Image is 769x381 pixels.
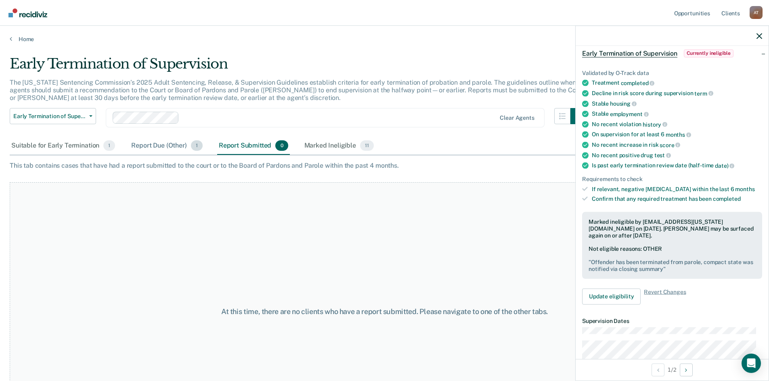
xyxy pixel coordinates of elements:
div: Treatment [592,79,762,87]
img: Recidiviz [8,8,47,17]
span: housing [610,100,637,107]
span: 11 [360,140,374,151]
div: Requirements to check [582,175,762,182]
span: date) [715,162,734,169]
div: 1 / 2 [576,359,769,380]
div: Is past early termination review date (half-time [592,162,762,169]
span: 1 [191,140,203,151]
span: test [654,152,671,158]
button: Previous Opportunity [652,363,664,376]
span: Revert Changes [644,288,686,304]
div: Report Submitted [217,137,290,155]
button: Profile dropdown button [750,6,763,19]
div: At this time, there are no clients who have a report submitted. Please navigate to one of the oth... [197,307,572,316]
span: Early Termination of Supervision [13,113,86,120]
div: Marked ineligible by [EMAIL_ADDRESS][US_STATE][DOMAIN_NAME] on [DATE]. [PERSON_NAME] may be surfa... [589,219,756,239]
div: Early Termination of Supervision [10,56,587,79]
div: No recent violation [592,121,762,128]
p: The [US_STATE] Sentencing Commission’s 2025 Adult Sentencing, Release, & Supervision Guidelines e... [10,79,584,102]
div: No recent increase in risk [592,141,762,148]
span: history [643,121,667,127]
span: employment [610,110,648,117]
div: If relevant, negative [MEDICAL_DATA] within the last 6 [592,185,762,192]
span: Early Termination of Supervision [582,49,677,57]
div: Validated by O-Track data [582,69,762,76]
span: months [735,185,754,192]
button: Next Opportunity [680,363,693,376]
pre: " Offender has been terminated from parole, compact state was notified via closing summary " [589,259,756,273]
span: completed [713,196,741,202]
span: score [660,142,680,148]
div: On supervision for at least 6 [592,131,762,138]
div: Clear agents [500,115,534,121]
span: Currently ineligible [684,49,733,57]
div: Suitable for Early Termination [10,137,117,155]
div: Early Termination of SupervisionCurrently ineligible [576,40,769,66]
div: Report Due (Other) [130,137,204,155]
button: Update eligibility [582,288,641,304]
div: Decline in risk score during supervision [592,90,762,97]
div: Stable [592,100,762,107]
div: Marked Ineligible [303,137,375,155]
div: Not eligible reasons: OTHER [589,246,756,272]
span: completed [621,80,655,86]
a: Home [10,35,759,43]
div: A T [750,6,763,19]
span: months [666,131,691,138]
dt: Supervision Dates [582,317,762,324]
span: 0 [275,140,288,151]
div: Open Intercom Messenger [742,354,761,373]
span: 1 [103,140,115,151]
div: This tab contains cases that have had a report submitted to the court or to the Board of Pardons ... [10,162,759,169]
div: Confirm that any required treatment has been [592,196,762,202]
span: term [694,90,713,96]
div: Stable [592,110,762,118]
div: No recent positive drug [592,152,762,159]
